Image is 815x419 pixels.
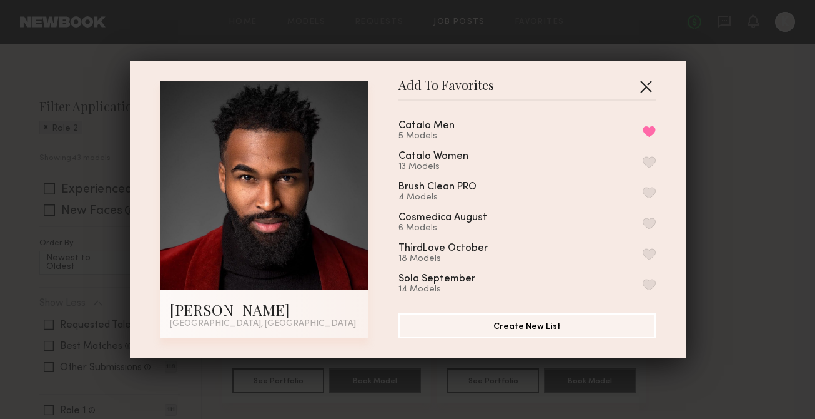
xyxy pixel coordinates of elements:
button: Create New List [398,313,656,338]
div: 14 Models [398,285,505,295]
div: 6 Models [398,223,517,233]
div: Sola September [398,274,475,285]
div: 18 Models [398,254,518,264]
div: [GEOGRAPHIC_DATA], [GEOGRAPHIC_DATA] [170,320,358,328]
button: Close [636,76,656,96]
div: 5 Models [398,131,485,141]
div: 13 Models [398,162,498,172]
div: Brush Clean PRO [398,182,477,193]
div: Catalo Men [398,121,455,131]
span: Add To Favorites [398,81,494,99]
div: [PERSON_NAME] [170,300,358,320]
div: ThirdLove October [398,243,488,254]
div: Catalo Women [398,151,468,162]
div: 4 Models [398,193,506,203]
div: Cosmedica August [398,213,487,223]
